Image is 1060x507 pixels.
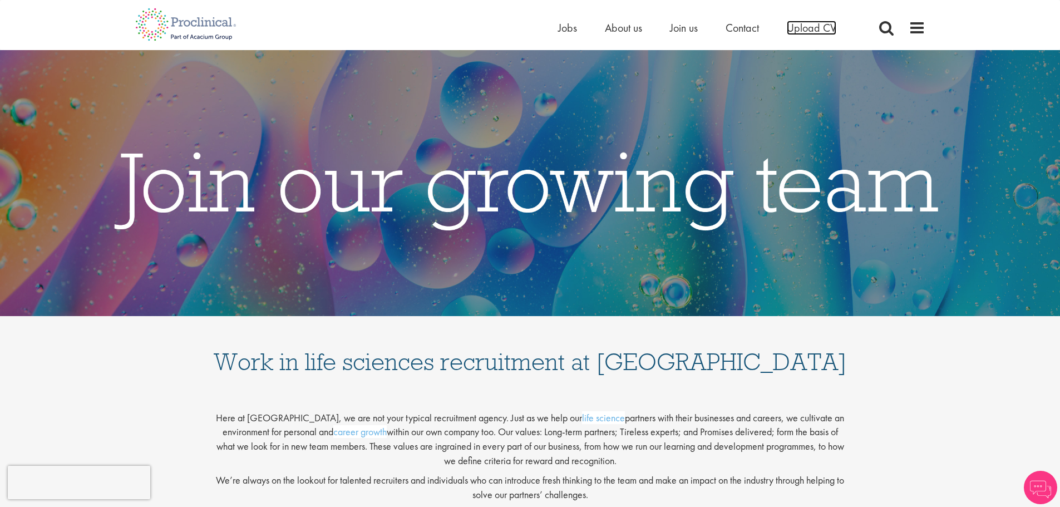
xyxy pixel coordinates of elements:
[8,466,150,499] iframe: reCAPTCHA
[558,21,577,35] a: Jobs
[333,425,387,438] a: career growth
[670,21,698,35] a: Join us
[605,21,642,35] a: About us
[1024,471,1057,504] img: Chatbot
[213,402,847,468] p: Here at [GEOGRAPHIC_DATA], we are not your typical recruitment agency. Just as we help our partne...
[787,21,836,35] a: Upload CV
[213,327,847,374] h1: Work in life sciences recruitment at [GEOGRAPHIC_DATA]
[726,21,759,35] a: Contact
[213,473,847,501] p: We’re always on the lookout for talented recruiters and individuals who can introduce fresh think...
[582,411,625,424] a: life science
